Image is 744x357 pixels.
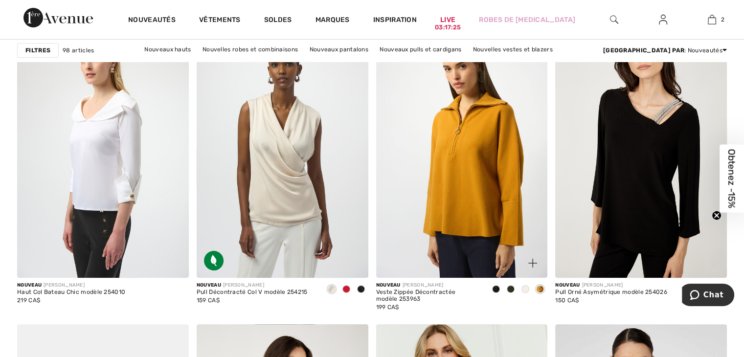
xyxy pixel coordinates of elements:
strong: Filtres [25,46,50,55]
img: plus_v2.svg [528,259,537,268]
img: 1ère Avenue [23,8,93,27]
div: [PERSON_NAME] [555,282,667,289]
a: Soldes [264,16,292,26]
button: Close teaser [712,211,721,221]
div: Pull Orné Asymétrique modèle 254026 [555,289,667,296]
div: Birch [324,282,339,298]
span: Nouveau [197,282,221,288]
a: Nouveaux pantalons [305,43,373,56]
iframe: Ouvre un widget dans lequel vous pouvez chatter avec l’un de nos agents [682,284,734,308]
div: [PERSON_NAME] [197,282,308,289]
span: Obtenez -15% [726,149,738,208]
img: Tissu écologique [204,251,224,270]
div: Veste Zippée Décontractée modèle 253963 [376,289,481,303]
a: Nouveautés [128,16,176,26]
img: recherche [610,14,618,25]
a: Robes de [MEDICAL_DATA] [479,15,575,25]
span: 2 [721,15,724,24]
div: 03:17:25 [435,23,461,32]
div: [PERSON_NAME] [17,282,125,289]
div: Haut Col Bateau Chic modèle 254010 [17,289,125,296]
a: Nouvelles vestes et blazers [468,43,558,56]
span: 98 articles [63,46,94,55]
a: Vêtements [199,16,241,26]
div: Winter White [518,282,533,298]
div: : Nouveautés [603,46,727,55]
span: Inspiration [373,16,417,26]
a: Se connecter [651,14,675,26]
a: Nouvelles jupes [268,56,323,68]
span: 219 CA$ [17,297,40,304]
strong: [GEOGRAPHIC_DATA] par [603,47,684,54]
a: Marques [316,16,350,26]
span: Nouveau [376,282,401,288]
a: Nouveaux hauts [139,43,196,56]
a: Nouveaux vêtements d'extérieur [324,56,429,68]
div: Avocado [503,282,518,298]
img: Veste Zippée Décontractée modèle 253963. Blanc d'hiver [376,21,548,278]
img: Pull Décontracté Col V modèle 254215. Noir [197,21,368,278]
a: Nouvelles robes et combinaisons [198,43,303,56]
a: Live03:17:25 [440,15,455,25]
div: Obtenez -15%Close teaser [720,145,744,213]
div: Pull Décontracté Col V modèle 254215 [197,289,308,296]
a: Nouveaux pulls et cardigans [375,43,466,56]
div: [PERSON_NAME] [376,282,481,289]
span: Nouveau [555,282,580,288]
div: Black [354,282,368,298]
span: 150 CA$ [555,297,579,304]
img: Mes infos [659,14,667,25]
div: Medallion [533,282,547,298]
div: Deep cherry [339,282,354,298]
a: 2 [688,14,736,25]
span: 159 CA$ [197,297,220,304]
img: Haut Col Bateau Chic modèle 254010. Vanille 30 [17,21,189,278]
span: 199 CA$ [376,304,399,311]
img: Mon panier [708,14,716,25]
img: Pull Orné Asymétrique modèle 254026. Noir [555,21,727,278]
div: Black [489,282,503,298]
span: Nouveau [17,282,42,288]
